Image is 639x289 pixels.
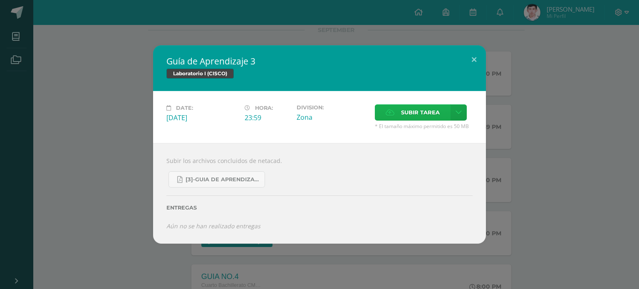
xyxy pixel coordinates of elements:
[168,171,265,188] a: [3]-GUIA DE APRENDIZAJE 3 IV [PERSON_NAME] CISCO UNIDAD 4.pdf
[375,123,473,130] span: * El tamaño máximo permitido es 50 MB
[153,143,486,243] div: Subir los archivos concluidos de netacad.
[166,69,234,79] span: Laboratorio I (CISCO)
[166,113,238,122] div: [DATE]
[166,55,473,67] h2: Guía de Aprendizaje 3
[245,113,290,122] div: 23:59
[401,105,440,120] span: Subir tarea
[297,104,368,111] label: Division:
[166,205,473,211] label: Entregas
[186,176,260,183] span: [3]-GUIA DE APRENDIZAJE 3 IV [PERSON_NAME] CISCO UNIDAD 4.pdf
[297,113,368,122] div: Zona
[176,105,193,111] span: Date:
[462,45,486,74] button: Close (Esc)
[255,105,273,111] span: Hora:
[166,222,260,230] i: Aún no se han realizado entregas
